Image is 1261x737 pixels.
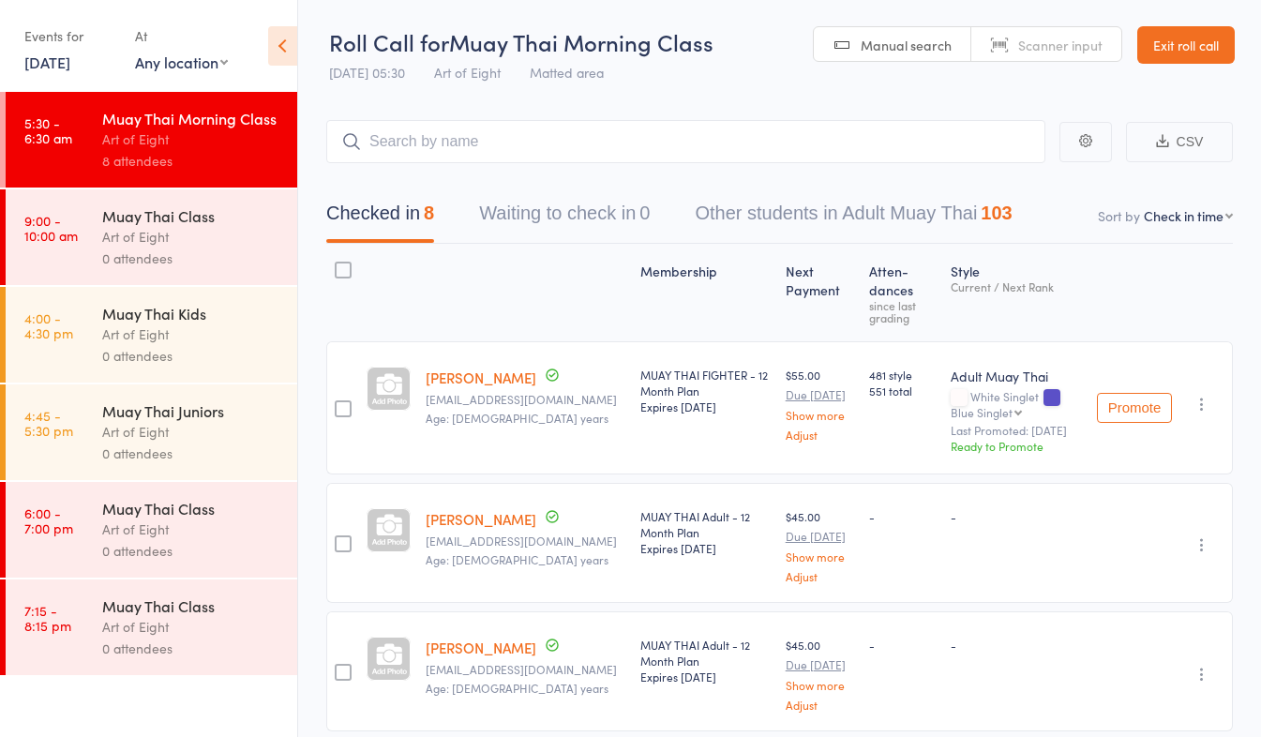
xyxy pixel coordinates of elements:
[981,203,1012,223] div: 103
[786,409,855,421] a: Show more
[640,367,771,414] div: MUAY THAI FIGHTER - 12 Month Plan
[951,390,1082,418] div: White Singlet
[424,203,434,223] div: 8
[102,128,281,150] div: Art of Eight
[24,408,73,438] time: 4:45 - 5:30 pm
[951,637,1082,653] div: -
[426,534,625,548] small: sjmawright@gmail.com
[6,482,297,578] a: 6:00 -7:00 pmMuay Thai ClassArt of Eight0 attendees
[862,252,943,333] div: Atten­dances
[24,310,73,340] time: 4:00 - 4:30 pm
[869,299,936,323] div: since last grading
[102,519,281,540] div: Art of Eight
[24,505,73,535] time: 6:00 - 7:00 pm
[6,189,297,285] a: 9:00 -10:00 amMuay Thai ClassArt of Eight0 attendees
[6,287,297,383] a: 4:00 -4:30 pmMuay Thai KidsArt of Eight0 attendees
[102,540,281,562] div: 0 attendees
[329,63,405,82] span: [DATE] 05:30
[102,323,281,345] div: Art of Eight
[1097,393,1172,423] button: Promote
[869,637,936,653] div: -
[102,595,281,616] div: Muay Thai Class
[786,699,855,711] a: Adjust
[639,203,650,223] div: 0
[786,570,855,582] a: Adjust
[426,680,608,696] span: Age: [DEMOGRAPHIC_DATA] years
[426,663,625,676] small: michaeljclarkk@outlook.com
[135,21,228,52] div: At
[951,424,1082,437] small: Last Promoted: [DATE]
[786,508,855,582] div: $45.00
[640,508,771,556] div: MUAY THAI Adult - 12 Month Plan
[329,26,449,57] span: Roll Call for
[426,368,536,387] a: [PERSON_NAME]
[102,638,281,659] div: 0 attendees
[426,638,536,657] a: [PERSON_NAME]
[1018,36,1103,54] span: Scanner input
[102,303,281,323] div: Muay Thai Kids
[102,443,281,464] div: 0 attendees
[640,399,771,414] div: Expires [DATE]
[786,550,855,563] a: Show more
[951,367,1082,385] div: Adult Muay Thai
[6,579,297,675] a: 7:15 -8:15 pmMuay Thai ClassArt of Eight0 attendees
[102,616,281,638] div: Art of Eight
[326,193,434,243] button: Checked in8
[1098,206,1140,225] label: Sort by
[951,438,1082,454] div: Ready to Promote
[426,509,536,529] a: [PERSON_NAME]
[951,508,1082,524] div: -
[943,252,1089,333] div: Style
[778,252,863,333] div: Next Payment
[869,367,936,383] span: 481 style
[434,63,501,82] span: Art of Eight
[102,226,281,248] div: Art of Eight
[640,540,771,556] div: Expires [DATE]
[102,498,281,519] div: Muay Thai Class
[1126,122,1233,162] button: CSV
[786,637,855,711] div: $45.00
[786,367,855,441] div: $55.00
[695,193,1012,243] button: Other students in Adult Muay Thai103
[951,280,1082,293] div: Current / Next Rank
[1137,26,1235,64] a: Exit roll call
[102,205,281,226] div: Muay Thai Class
[102,108,281,128] div: Muay Thai Morning Class
[135,52,228,72] div: Any location
[326,120,1045,163] input: Search by name
[861,36,952,54] span: Manual search
[449,26,713,57] span: Muay Thai Morning Class
[951,406,1013,418] div: Blue Singlet
[102,400,281,421] div: Muay Thai Juniors
[24,213,78,243] time: 9:00 - 10:00 am
[786,530,855,543] small: Due [DATE]
[786,388,855,401] small: Due [DATE]
[869,508,936,524] div: -
[426,393,625,406] small: mo.welgama2@gmail.com
[633,252,778,333] div: Membership
[6,92,297,188] a: 5:30 -6:30 amMuay Thai Morning ClassArt of Eight8 attendees
[640,637,771,684] div: MUAY THAI Adult - 12 Month Plan
[786,429,855,441] a: Adjust
[530,63,604,82] span: Matted area
[24,115,72,145] time: 5:30 - 6:30 am
[24,603,71,633] time: 7:15 - 8:15 pm
[6,384,297,480] a: 4:45 -5:30 pmMuay Thai JuniorsArt of Eight0 attendees
[869,383,936,399] span: 551 total
[24,52,70,72] a: [DATE]
[479,193,650,243] button: Waiting to check in0
[786,658,855,671] small: Due [DATE]
[102,248,281,269] div: 0 attendees
[426,551,608,567] span: Age: [DEMOGRAPHIC_DATA] years
[102,345,281,367] div: 0 attendees
[1144,206,1223,225] div: Check in time
[640,669,771,684] div: Expires [DATE]
[786,679,855,691] a: Show more
[426,410,608,426] span: Age: [DEMOGRAPHIC_DATA] years
[102,150,281,172] div: 8 attendees
[102,421,281,443] div: Art of Eight
[24,21,116,52] div: Events for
